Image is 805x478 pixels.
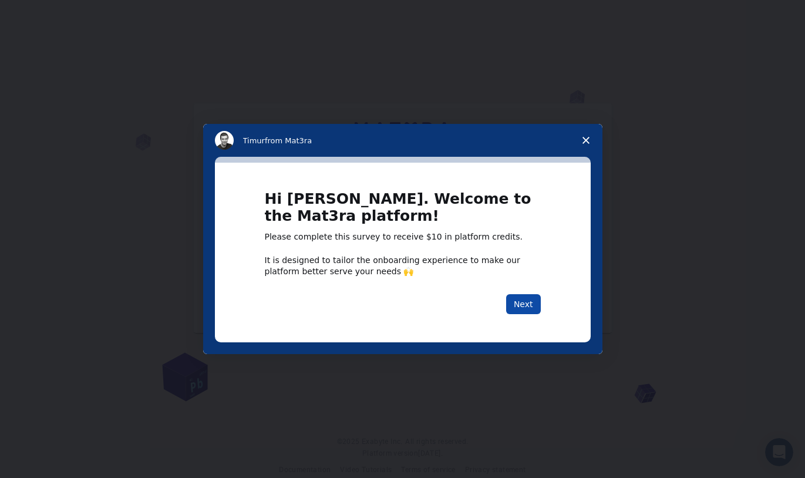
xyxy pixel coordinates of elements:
span: Close survey [570,124,602,157]
span: from Mat3ra [265,136,312,145]
button: Next [506,294,541,314]
span: Timur [243,136,265,145]
div: Please complete this survey to receive $10 in platform credits. [265,231,541,243]
span: Support [25,8,67,19]
img: Profile image for Timur [215,131,234,150]
div: It is designed to tailor the onboarding experience to make our platform better serve your needs 🙌 [265,255,541,276]
h1: Hi [PERSON_NAME]. Welcome to the Mat3ra platform! [265,191,541,231]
